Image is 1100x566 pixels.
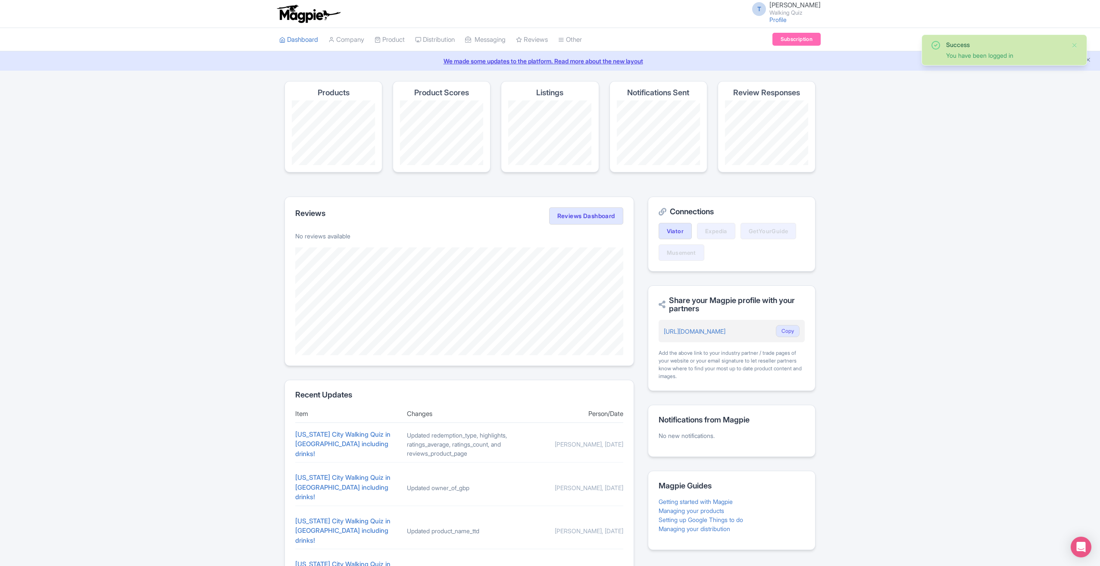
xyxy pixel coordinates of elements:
[407,526,512,535] div: Updated product_name_ttd
[295,209,325,218] h2: Reviews
[295,430,391,458] a: [US_STATE] City Walking Quiz in [GEOGRAPHIC_DATA] including drinks!
[747,2,821,16] a: T [PERSON_NAME] Walking Quiz
[328,28,364,52] a: Company
[946,40,1064,49] div: Success
[733,88,800,97] h4: Review Responses
[375,28,405,52] a: Product
[465,28,506,52] a: Messaging
[519,409,623,419] div: Person/Date
[659,244,704,261] a: Musement
[769,16,787,23] a: Profile
[295,391,623,399] h2: Recent Updates
[946,51,1064,60] div: You have been logged in
[1085,56,1091,66] button: Close announcement
[659,431,805,440] p: No new notifications.
[1071,40,1078,50] button: Close
[772,33,821,46] a: Subscription
[769,10,821,16] small: Walking Quiz
[776,325,800,337] button: Copy
[407,431,512,458] div: Updated redemption_type, highlights, ratings_average, ratings_count, and reviews_product_page
[659,482,805,490] h2: Magpie Guides
[659,525,730,532] a: Managing your distribution
[516,28,548,52] a: Reviews
[295,409,400,419] div: Item
[318,88,350,97] h4: Products
[295,517,391,544] a: [US_STATE] City Walking Quiz in [GEOGRAPHIC_DATA] including drinks!
[407,409,512,419] div: Changes
[659,349,805,380] div: Add the above link to your industry partner / trade pages of your website or your email signature...
[279,28,318,52] a: Dashboard
[752,2,766,16] span: T
[741,223,797,239] a: GetYourGuide
[659,223,692,239] a: Viator
[549,207,623,225] a: Reviews Dashboard
[664,328,725,335] a: [URL][DOMAIN_NAME]
[519,440,623,449] div: [PERSON_NAME], [DATE]
[769,1,821,9] span: [PERSON_NAME]
[407,483,512,492] div: Updated owner_of_gbp
[536,88,563,97] h4: Listings
[659,416,805,424] h2: Notifications from Magpie
[275,4,342,23] img: logo-ab69f6fb50320c5b225c76a69d11143b.png
[519,526,623,535] div: [PERSON_NAME], [DATE]
[5,56,1095,66] a: We made some updates to the platform. Read more about the new layout
[659,507,724,514] a: Managing your products
[1071,537,1091,557] div: Open Intercom Messenger
[295,231,623,241] p: No reviews available
[697,223,735,239] a: Expedia
[558,28,582,52] a: Other
[659,207,805,216] h2: Connections
[627,88,689,97] h4: Notifications Sent
[519,483,623,492] div: [PERSON_NAME], [DATE]
[659,516,743,523] a: Setting up Google Things to do
[659,296,805,313] h2: Share your Magpie profile with your partners
[659,498,733,505] a: Getting started with Magpie
[415,28,455,52] a: Distribution
[295,473,391,501] a: [US_STATE] City Walking Quiz in [GEOGRAPHIC_DATA] including drinks!
[414,88,469,97] h4: Product Scores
